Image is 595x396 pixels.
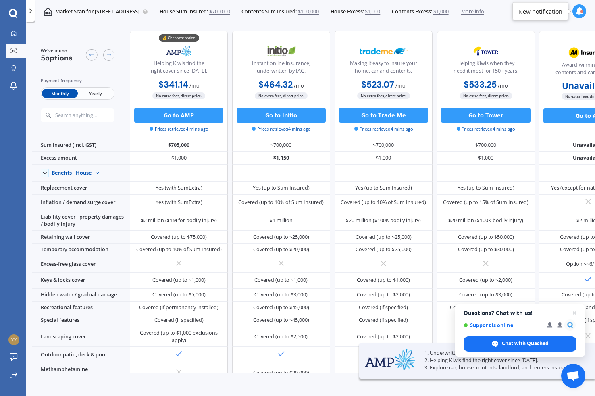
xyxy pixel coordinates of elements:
[32,231,130,244] div: Retaining wall cover
[158,79,188,90] b: $341.14
[32,273,130,289] div: Keys & locks cover
[341,60,426,78] div: Making it easy to insure your home, car and contents.
[392,8,432,15] span: Contents Excess:
[32,182,130,195] div: Replacement cover
[464,79,497,90] b: $533.25
[357,291,410,298] div: Covered (up to $2,000)
[298,8,319,15] span: $100,000
[254,333,308,340] div: Covered (up to $2,500)
[237,108,326,123] button: Go to Initio
[238,199,324,206] div: Covered (up to 10% of Sum Insured)
[241,8,297,15] span: Contents Sum Insured:
[78,89,113,98] span: Yearly
[209,8,230,15] span: $700,000
[395,82,406,89] span: / mo
[136,246,222,253] div: Covered (up to 10% of Sum Insured)
[341,199,426,206] div: Covered (up to 10% of Sum Insured)
[561,364,585,388] div: Open chat
[346,217,421,224] div: $20 million ($100K bodily injury)
[41,53,73,63] span: 5 options
[160,8,208,15] span: House Sum Insured:
[356,233,412,241] div: Covered (up to $25,000)
[32,314,130,327] div: Special features
[52,170,92,176] div: Benefits - House
[450,304,522,311] div: Covered (if specified on policy)
[458,246,514,253] div: Covered (up to $30,000)
[253,184,310,192] div: Yes (up to Sum Insured)
[32,152,130,165] div: Excess amount
[92,167,103,179] img: Benefit content down
[270,217,293,224] div: $1 million
[459,291,512,298] div: Covered (up to $3,000)
[457,126,515,132] span: Prices retrieved 4 mins ago
[41,48,73,54] span: We've found
[139,304,218,311] div: Covered (if permanently installed)
[32,302,130,315] div: Recreational features
[448,217,523,224] div: $20 million ($100K bodily injury)
[498,82,508,89] span: / mo
[32,347,130,363] div: Outdoor patio, deck & pool
[152,92,205,99] span: No extra fees, direct price.
[32,244,130,256] div: Temporary accommodation
[464,336,576,352] div: Chat with Quashed
[365,348,416,371] img: AMP.webp
[356,246,412,253] div: Covered (up to $25,000)
[54,112,128,119] input: Search anything...
[437,139,535,152] div: $700,000
[130,152,228,165] div: $1,000
[331,8,364,15] span: House Excess:
[357,277,410,284] div: Covered (up to $1,000)
[570,308,579,318] span: Close chat
[441,108,530,123] button: Go to Tower
[253,369,309,377] div: Covered (up to $30,000)
[32,289,130,302] div: Hidden water / gradual damage
[433,8,449,15] span: $1,000
[55,8,139,15] p: Market Scan for [STREET_ADDRESS]
[32,139,130,152] div: Sum insured (incl. GST)
[357,92,410,99] span: No extra fees, direct price.
[360,42,408,60] img: Trademe.webp
[424,357,577,364] p: 2. Helping Kiwis find the right cover since [DATE].
[152,291,206,298] div: Covered (up to $5,000)
[238,60,324,78] div: Instant online insurance; underwritten by IAG.
[41,77,115,84] div: Payment frequency
[354,126,413,132] span: Prices retrieved 4 mins ago
[254,277,308,284] div: Covered (up to $1,000)
[156,199,202,206] div: Yes (with SumExtra)
[424,350,577,357] p: 1. Underwritten by Vero Insurance NZ.
[42,89,77,98] span: Monthly
[339,108,428,123] button: Go to Trade Me
[253,233,309,241] div: Covered (up to $25,000)
[134,108,223,123] button: Go to AMP
[232,152,330,165] div: $1,150
[255,92,308,99] span: No extra fees, direct price.
[257,42,305,60] img: Initio.webp
[361,79,394,90] b: $523.07
[130,139,228,152] div: $705,000
[253,317,309,324] div: Covered (up to $45,000)
[443,60,528,78] div: Helping Kiwis when they need it most for 150+ years.
[32,327,130,347] div: Landscaping cover
[458,184,514,192] div: Yes (up to Sum Insured)
[464,322,541,328] span: Support is online
[254,291,308,298] div: Covered (up to $3,000)
[355,184,412,192] div: Yes (up to Sum Insured)
[155,42,203,60] img: AMP.webp
[44,7,52,16] img: home-and-contents.b802091223b8502ef2dd.svg
[253,246,309,253] div: Covered (up to $20,000)
[150,126,208,132] span: Prices retrieved 4 mins ago
[32,363,130,383] div: Methamphetamine contamination
[459,277,512,284] div: Covered (up to $2,000)
[335,139,433,152] div: $700,000
[8,334,19,345] img: e05eecbb5ea50718ed8fe5a0043390b2
[159,34,199,42] div: 💰 Cheapest option
[458,233,514,241] div: Covered (up to $50,000)
[357,333,410,340] div: Covered (up to $2,000)
[518,7,562,15] div: New notification
[253,304,309,311] div: Covered (up to $45,000)
[462,42,510,60] img: Tower.webp
[141,217,217,224] div: $2 million ($1M for bodily injury)
[32,195,130,211] div: Inflation / demand surge cover
[252,126,310,132] span: Prices retrieved 4 mins ago
[156,184,202,192] div: Yes (with SumExtra)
